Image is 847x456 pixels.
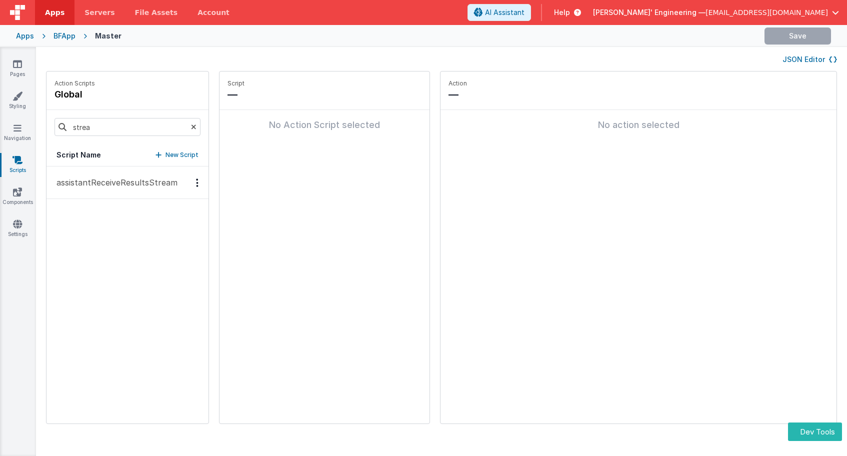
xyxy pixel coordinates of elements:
[593,7,705,17] span: [PERSON_NAME]' Engineering —
[45,7,64,17] span: Apps
[448,118,828,132] div: No action selected
[764,27,831,44] button: Save
[467,4,531,21] button: AI Assistant
[782,54,837,64] button: JSON Editor
[788,422,842,441] button: Dev Tools
[485,7,524,17] span: AI Assistant
[54,118,200,136] input: Search scripts
[227,87,421,101] p: —
[16,31,34,41] div: Apps
[84,7,114,17] span: Servers
[448,79,828,87] p: Action
[227,79,421,87] p: Script
[56,150,101,160] h5: Script Name
[155,150,198,160] button: New Script
[554,7,570,17] span: Help
[227,118,421,132] div: No Action Script selected
[46,166,208,199] button: assistantReceiveResultsStream
[448,87,828,101] p: —
[135,7,178,17] span: File Assets
[190,178,204,187] div: Options
[54,79,95,87] p: Action Scripts
[50,176,177,188] p: assistantReceiveResultsStream
[705,7,828,17] span: [EMAIL_ADDRESS][DOMAIN_NAME]
[54,87,95,101] h4: global
[165,150,198,160] p: New Script
[53,31,75,41] div: BFApp
[593,7,839,17] button: [PERSON_NAME]' Engineering — [EMAIL_ADDRESS][DOMAIN_NAME]
[95,31,121,41] div: Master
